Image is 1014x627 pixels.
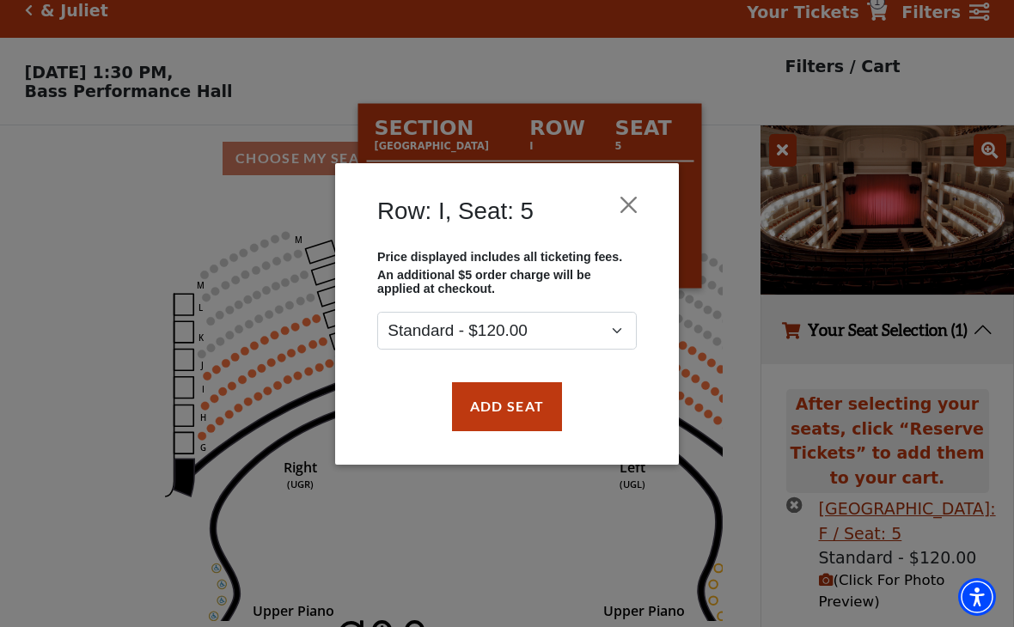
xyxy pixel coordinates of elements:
[452,382,562,430] button: Add Seat
[958,578,996,616] div: Accessibility Menu
[377,249,637,263] p: Price displayed includes all ticketing fees.
[613,188,645,221] button: Close
[377,267,637,295] p: An additional $5 order charge will be applied at checkout.
[377,197,534,225] h4: Row: I, Seat: 5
